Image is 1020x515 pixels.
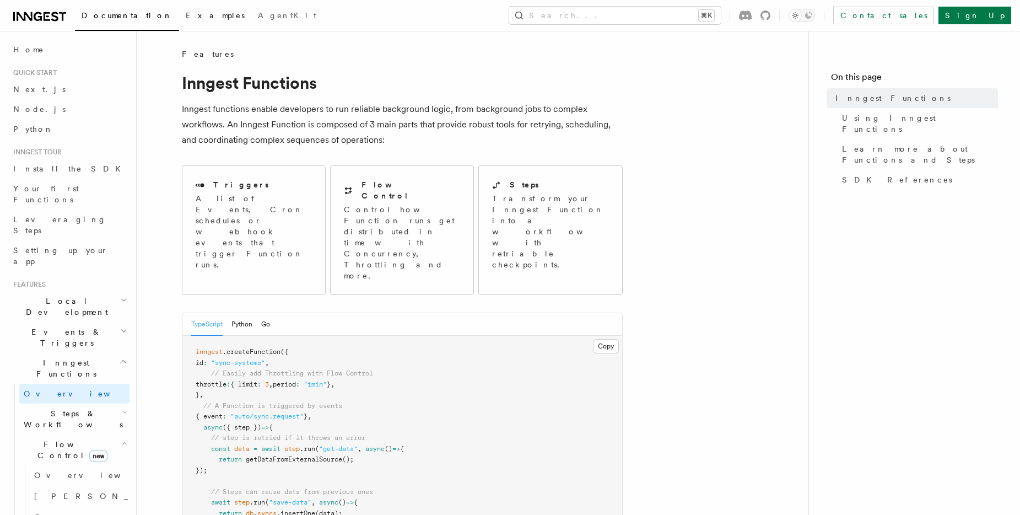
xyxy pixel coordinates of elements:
span: Leveraging Steps [13,215,106,235]
span: // Steps can reuse data from previous ones [211,488,373,496]
span: , [265,359,269,367]
a: Flow ControlControl how Function runs get distributed in time with Concurrency, Throttling and more. [330,165,474,295]
span: Setting up your app [13,246,108,266]
span: Your first Functions [13,184,79,204]
span: return [219,455,242,463]
span: () [338,498,346,506]
a: TriggersA list of Events, Cron schedules or webhook events that trigger Function runs. [182,165,326,295]
span: : [296,380,300,388]
button: Flow Controlnew [19,434,129,465]
span: { [400,445,404,453]
a: Overview [30,465,129,485]
span: Quick start [9,68,57,77]
a: Documentation [75,3,179,31]
p: Inngest functions enable developers to run reliable background logic, from background jobs to com... [182,101,623,148]
span: => [346,498,354,506]
span: Flow Control [19,439,121,461]
span: step [234,498,250,506]
span: .run [300,445,315,453]
a: Overview [19,384,129,404]
span: , [331,380,334,388]
span: Events & Triggers [9,326,120,348]
span: data [234,445,250,453]
span: Next.js [13,85,66,94]
p: Transform your Inngest Function into a workflow with retriable checkpoints. [492,193,610,270]
span: Using Inngest Functions [842,112,998,135]
button: Inngest Functions [9,353,129,384]
h2: Triggers [213,179,269,190]
span: => [392,445,400,453]
span: , [307,412,311,420]
span: async [365,445,385,453]
span: { [354,498,358,506]
span: : [223,412,226,420]
span: Inngest Functions [9,357,119,379]
span: : [257,380,261,388]
a: StepsTransform your Inngest Function into a workflow with retriable checkpoints. [478,165,622,295]
span: { [269,423,273,431]
span: ({ step }) [223,423,261,431]
span: ( [265,498,269,506]
span: Inngest tour [9,148,62,157]
a: Leveraging Steps [9,210,129,240]
a: Using Inngest Functions [838,108,998,139]
span: , [269,380,273,388]
span: getDataFromExternalSource [246,455,342,463]
span: Overview [24,389,137,398]
span: SDK References [842,174,952,185]
a: [PERSON_NAME] [30,485,129,507]
span: Steps & Workflows [19,408,123,430]
span: "auto/sync.request" [230,412,304,420]
button: Python [231,313,252,336]
span: : [226,380,230,388]
span: { limit [230,380,257,388]
span: Documentation [82,11,172,20]
span: .createFunction [223,348,280,356]
span: Install the SDK [13,164,127,173]
span: await [261,445,280,453]
a: Learn more about Functions and Steps [838,139,998,170]
span: "get-data" [319,445,358,453]
span: step [284,445,300,453]
span: 3 [265,380,269,388]
span: { event [196,412,223,420]
button: Search...⌘K [509,7,721,24]
span: Features [9,280,46,289]
span: ({ [280,348,288,356]
h2: Steps [510,179,539,190]
button: Events & Triggers [9,322,129,353]
h2: Flow Control [361,179,460,201]
a: Contact sales [833,7,934,24]
a: Install the SDK [9,159,129,179]
span: Python [13,125,53,133]
span: Overview [34,471,148,480]
button: Go [261,313,270,336]
a: Node.js [9,99,129,119]
span: throttle [196,380,226,388]
span: => [261,423,269,431]
a: AgentKit [251,3,323,30]
span: id [196,359,203,367]
button: Steps & Workflows [19,404,129,434]
span: async [203,423,223,431]
span: Learn more about Functions and Steps [842,143,998,165]
span: (); [342,455,354,463]
span: Node.js [13,105,66,114]
a: Examples [179,3,251,30]
span: // step is retried if it throws an error [211,434,365,442]
a: Home [9,40,129,60]
span: "sync-systems" [211,359,265,367]
span: } [327,380,331,388]
button: Toggle dark mode [789,9,815,22]
span: AgentKit [258,11,316,20]
span: [PERSON_NAME] [34,492,196,501]
span: Local Development [9,296,120,318]
span: // A Function is triggered by events [203,402,342,410]
span: , [199,391,203,399]
span: Home [13,44,44,55]
span: async [319,498,338,506]
span: Inngest Functions [835,93,951,104]
a: SDK References [838,170,998,190]
kbd: ⌘K [699,10,714,21]
h1: Inngest Functions [182,73,623,93]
